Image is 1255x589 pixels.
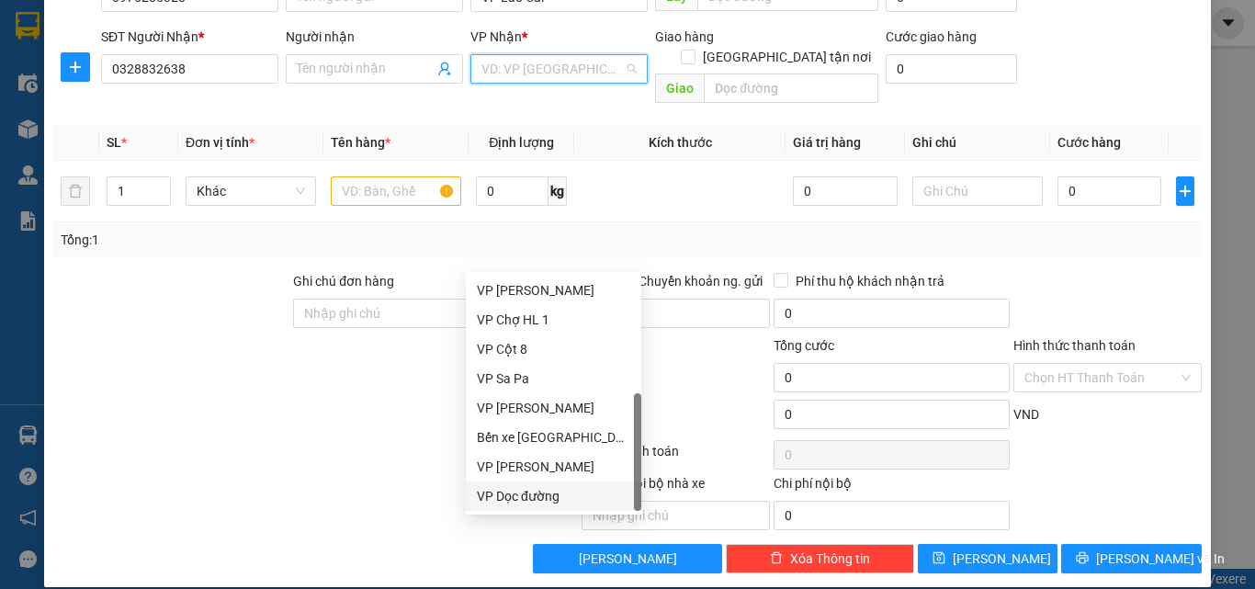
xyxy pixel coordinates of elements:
[197,177,305,205] span: Khác
[470,29,522,44] span: VP Nhận
[1076,551,1089,566] span: printer
[477,398,630,418] div: VP [PERSON_NAME]
[886,54,1017,84] input: Cước giao hàng
[790,549,870,569] span: Xóa Thông tin
[8,53,185,119] span: Gửi hàng [GEOGRAPHIC_DATA]: Hotline:
[912,176,1043,206] input: Ghi Chú
[655,29,714,44] span: Giao hàng
[1177,184,1193,198] span: plus
[770,551,783,566] span: delete
[331,135,390,150] span: Tên hàng
[582,501,770,530] input: Nhập ghi chú
[466,393,641,423] div: VP Cổ Linh
[793,135,861,150] span: Giá trị hàng
[649,135,712,150] span: Kích thước
[1061,544,1202,573] button: printer[PERSON_NAME] và In
[655,74,704,103] span: Giao
[1176,176,1194,206] button: plus
[580,404,772,436] div: Phụ thu
[918,544,1058,573] button: save[PERSON_NAME]
[905,125,1050,161] th: Ghi chú
[477,280,630,300] div: VP [PERSON_NAME]
[1057,135,1121,150] span: Cước hàng
[61,230,486,250] div: Tổng: 1
[774,338,834,353] span: Tổng cước
[466,276,641,305] div: VP Loong Toòng
[466,364,641,393] div: VP Sa Pa
[293,274,394,289] label: Ghi chú đơn hàng
[793,176,897,206] input: 0
[580,441,772,473] div: Chưa thanh toán
[774,473,1010,501] div: Chi phí nội bộ
[286,27,463,47] div: Người nhận
[186,135,254,150] span: Đơn vị tính
[933,551,945,566] span: save
[489,135,554,150] span: Định lượng
[953,549,1051,569] span: [PERSON_NAME]
[101,27,278,47] div: SĐT Người Nhận
[61,176,90,206] button: delete
[466,305,641,334] div: VP Chợ HL 1
[477,310,630,330] div: VP Chợ HL 1
[331,176,461,206] input: VD: Bàn, Ghế
[1096,549,1225,569] span: [PERSON_NAME] và In
[9,70,185,102] strong: 024 3236 3236 -
[17,123,176,172] span: Gửi hàng Hạ Long: Hotline:
[477,339,630,359] div: VP Cột 8
[107,135,121,150] span: SL
[39,86,184,119] strong: 0888 827 827 - 0848 827 827
[704,74,878,103] input: Dọc đường
[695,47,878,67] span: [GEOGRAPHIC_DATA] tận nơi
[1013,338,1136,353] label: Hình thức thanh toán
[1013,407,1039,422] span: VND
[631,271,770,291] span: Chuyển khoản ng. gửi
[788,271,952,291] span: Phí thu hộ khách nhận trả
[437,62,452,76] span: user-add
[466,334,641,364] div: VP Cột 8
[477,486,630,506] div: VP Dọc đường
[293,299,529,328] input: Ghi chú đơn hàng
[61,52,90,82] button: plus
[466,452,641,481] div: VP Dương Đình Nghệ
[466,481,641,511] div: VP Dọc đường
[886,29,977,44] label: Cước giao hàng
[477,457,630,477] div: VP [PERSON_NAME]
[477,368,630,389] div: VP Sa Pa
[582,473,770,501] div: Ghi chú nội bộ nhà xe
[726,544,914,573] button: deleteXóa Thông tin
[62,60,89,74] span: plus
[19,9,173,49] strong: Công ty TNHH Phúc Xuyên
[466,423,641,452] div: Bến xe Đông Triều
[548,176,567,206] span: kg
[533,544,721,573] button: [PERSON_NAME]
[579,549,677,569] span: [PERSON_NAME]
[477,427,630,447] div: Bến xe [GEOGRAPHIC_DATA]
